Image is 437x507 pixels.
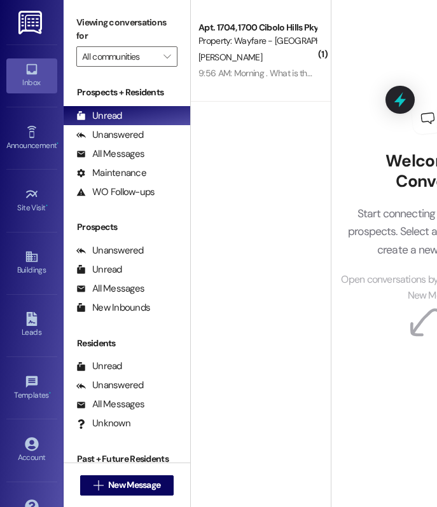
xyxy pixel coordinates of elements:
div: Residents [64,337,190,350]
span: New Message [108,478,160,492]
div: New Inbounds [76,301,150,314]
div: Unanswered [76,128,144,142]
i:  [94,480,103,490]
div: WO Follow-ups [76,186,155,199]
a: Inbox [6,58,57,93]
a: Leads [6,308,57,342]
input: All communities [82,46,157,67]
div: Unknown [76,417,130,430]
div: Apt. 1704, 1700 Cibolo Hills Pky [198,21,316,34]
span: • [57,139,59,148]
a: Buildings [6,246,57,280]
div: Property: Wayfare - [GEOGRAPHIC_DATA] [198,34,316,48]
div: Maintenance [76,166,146,180]
span: • [46,201,48,210]
div: Unanswered [76,244,144,257]
div: All Messages [76,147,144,161]
div: 9:56 AM: Morning . What is the website to pay the electric bill? [198,67,428,79]
a: Account [6,433,57,468]
button: New Message [80,475,174,496]
div: Unanswered [76,379,144,392]
div: Prospects + Residents [64,86,190,99]
i:  [163,51,170,62]
img: ResiDesk Logo [18,11,45,34]
div: All Messages [76,398,144,411]
div: All Messages [76,282,144,295]
div: Past + Future Residents [64,452,190,466]
div: Unread [76,263,122,276]
div: Unread [76,360,122,373]
div: Unread [76,109,122,123]
div: Prospects [64,220,190,234]
span: • [49,389,51,398]
a: Templates • [6,371,57,405]
a: Site Visit • [6,184,57,218]
label: Viewing conversations for [76,13,177,46]
span: [PERSON_NAME] [198,51,262,63]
